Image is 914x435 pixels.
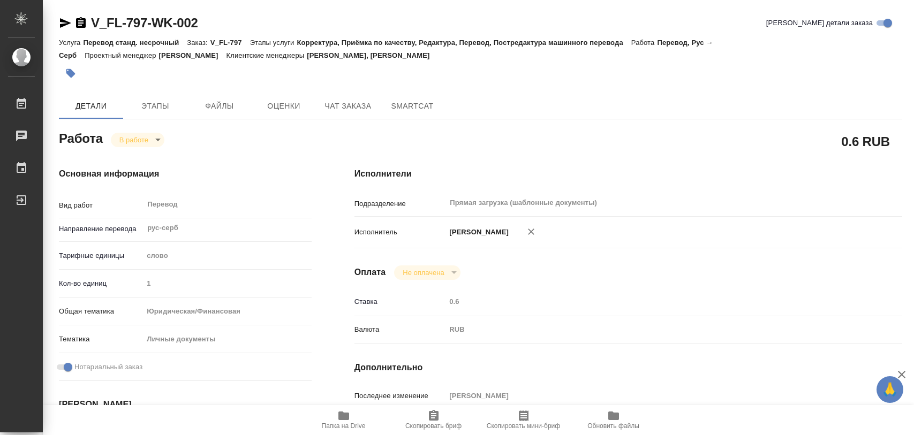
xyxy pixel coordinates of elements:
[354,361,902,374] h4: Дополнительно
[143,247,311,265] div: слово
[479,405,569,435] button: Скопировать мини-бриф
[445,388,856,403] input: Пустое поле
[258,100,309,113] span: Оценки
[405,422,462,430] span: Скопировать бриф
[841,132,890,150] h2: 0.6 RUB
[587,422,639,430] span: Обновить файлы
[354,167,902,180] h4: Исполнители
[297,39,631,47] p: Корректура, Приёмка по качеству, Редактура, Перевод, Постредактура машинного перевода
[394,265,460,280] div: В работе
[226,51,307,59] p: Клиентские менеджеры
[631,39,658,47] p: Работа
[83,39,187,47] p: Перевод станд. несрочный
[445,227,509,238] p: [PERSON_NAME]
[59,17,72,29] button: Скопировать ссылку для ЯМессенджера
[74,362,142,372] span: Нотариальный заказ
[65,100,117,113] span: Детали
[250,39,297,47] p: Этапы услуги
[354,391,446,401] p: Последнее изменение
[59,167,312,180] h4: Основная информация
[569,405,659,435] button: Обновить файлы
[322,100,374,113] span: Чат заказа
[74,17,87,29] button: Скопировать ссылку
[354,266,386,279] h4: Оплата
[59,39,83,47] p: Услуга
[299,405,389,435] button: Папка на Drive
[143,330,311,348] div: Личные документы
[877,376,903,403] button: 🙏
[519,220,543,243] button: Удалить исполнителя
[111,133,164,147] div: В работе
[210,39,250,47] p: V_FL-797
[116,135,152,144] button: В работе
[59,250,143,261] p: Тарифные единицы
[445,320,856,339] div: RUB
[766,18,873,28] span: [PERSON_NAME] детали заказа
[59,224,143,234] p: Направление перевода
[389,405,479,435] button: Скопировать бриф
[354,296,446,307] p: Ставка
[445,294,856,309] input: Пустое поле
[354,199,446,209] p: Подразделение
[143,302,311,320] div: Юридическая/Финансовая
[59,306,143,317] p: Общая тематика
[187,39,210,47] p: Заказ:
[59,62,82,85] button: Добавить тэг
[487,422,560,430] span: Скопировать мини-бриф
[59,334,143,345] p: Тематика
[354,324,446,335] p: Валюта
[387,100,438,113] span: SmartCat
[399,268,447,277] button: Не оплачена
[322,422,366,430] span: Папка на Drive
[159,51,226,59] p: [PERSON_NAME]
[130,100,181,113] span: Этапы
[194,100,245,113] span: Файлы
[59,128,103,147] h2: Работа
[59,200,143,211] p: Вид работ
[881,378,899,401] span: 🙏
[59,278,143,289] p: Кол-во единиц
[59,398,312,411] h4: [PERSON_NAME]
[143,276,311,291] input: Пустое поле
[85,51,158,59] p: Проектный менеджер
[91,16,198,30] a: V_FL-797-WK-002
[354,227,446,238] p: Исполнитель
[307,51,437,59] p: [PERSON_NAME], [PERSON_NAME]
